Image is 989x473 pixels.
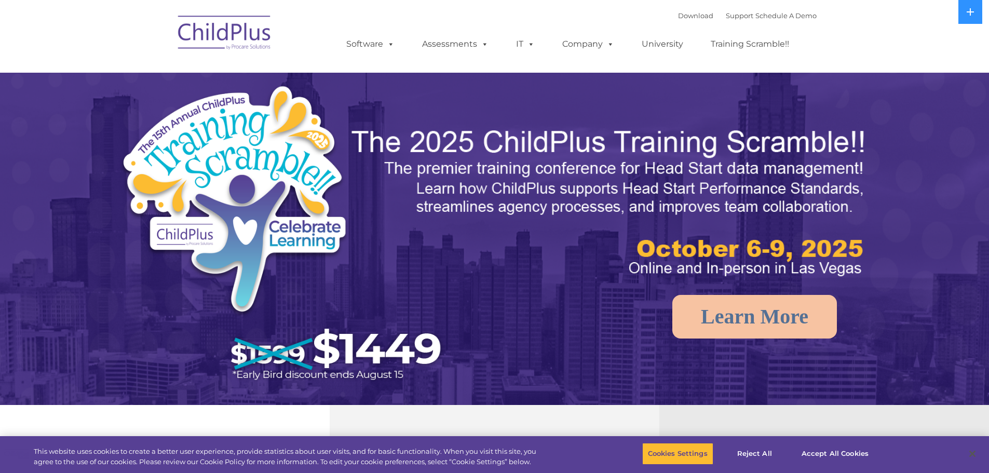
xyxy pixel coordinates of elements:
[144,111,188,119] span: Phone number
[336,34,405,55] a: Software
[678,11,713,20] a: Download
[642,443,713,465] button: Cookies Settings
[506,34,545,55] a: IT
[173,8,277,60] img: ChildPlus by Procare Solutions
[722,443,787,465] button: Reject All
[796,443,874,465] button: Accept All Cookies
[412,34,499,55] a: Assessments
[700,34,800,55] a: Training Scramble!!
[726,11,753,20] a: Support
[755,11,817,20] a: Schedule A Demo
[961,442,984,465] button: Close
[631,34,694,55] a: University
[672,295,837,339] a: Learn More
[678,11,817,20] font: |
[552,34,625,55] a: Company
[34,447,544,467] div: This website uses cookies to create a better user experience, provide statistics about user visit...
[144,69,176,76] span: Last name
